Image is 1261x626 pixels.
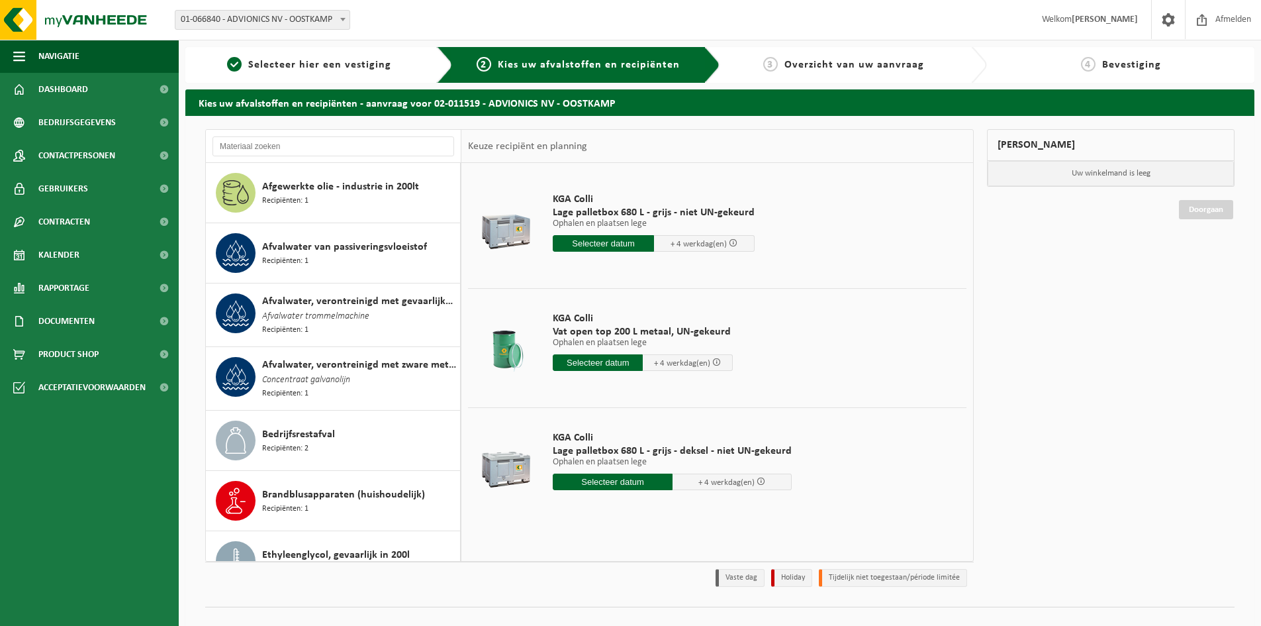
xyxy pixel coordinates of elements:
span: Afgewerkte olie - industrie in 200lt [262,179,419,195]
button: Bedrijfsrestafval Recipiënten: 2 [206,411,461,471]
span: Bedrijfsrestafval [262,427,335,443]
span: Kalender [38,238,79,272]
p: Uw winkelmand is leeg [988,161,1234,186]
span: Recipiënten: 2 [262,443,308,455]
span: Documenten [38,305,95,338]
span: Brandblusapparaten (huishoudelijk) [262,487,425,503]
a: 1Selecteer hier een vestiging [192,57,426,73]
span: Overzicht van uw aanvraag [784,60,924,70]
li: Tijdelijk niet toegestaan/période limitée [819,569,967,587]
span: Recipiënten: 1 [262,503,308,515]
input: Selecteer datum [553,474,673,490]
span: KGA Colli [553,312,733,325]
span: Afvalwater, verontreinigd met gevaarlijke producten [262,293,457,309]
span: Contracten [38,205,90,238]
button: Afvalwater van passiveringsvloeistof Recipiënten: 1 [206,223,461,284]
span: 01-066840 - ADVIONICS NV - OOSTKAMP [175,10,350,30]
span: Afvalwater, verontreinigd met zware metalen [262,357,457,373]
span: + 4 werkdag(en) [671,240,727,248]
span: Bedrijfsgegevens [38,106,116,139]
span: Recipiënten: 1 [262,255,308,268]
span: + 4 werkdag(en) [654,359,710,368]
span: Selecteer hier een vestiging [248,60,391,70]
li: Vaste dag [716,569,765,587]
p: Ophalen en plaatsen lege [553,219,755,229]
button: Ethyleenglycol, gevaarlijk in 200l [206,531,461,592]
p: Ophalen en plaatsen lege [553,339,733,348]
div: [PERSON_NAME] [987,129,1235,161]
span: Lage palletbox 680 L - grijs - deksel - niet UN-gekeurd [553,444,792,458]
h2: Kies uw afvalstoffen en recipiënten - aanvraag voor 02-011519 - ADVIONICS NV - OOSTKAMP [185,89,1254,115]
span: Bevestiging [1102,60,1161,70]
button: Brandblusapparaten (huishoudelijk) Recipiënten: 1 [206,471,461,531]
a: Doorgaan [1179,200,1233,219]
span: 01-066840 - ADVIONICS NV - OOSTKAMP [175,11,350,29]
span: 4 [1081,57,1096,72]
span: 1 [227,57,242,72]
span: Concentraat galvanolijn [262,373,350,388]
span: Rapportage [38,272,89,305]
span: KGA Colli [553,431,792,444]
span: Dashboard [38,73,88,106]
span: Lage palletbox 680 L - grijs - niet UN-gekeurd [553,206,755,219]
input: Selecteer datum [553,235,654,252]
span: Navigatie [38,40,79,73]
span: KGA Colli [553,193,755,206]
li: Holiday [771,569,812,587]
span: Afvalwater van passiveringsvloeistof [262,239,427,255]
span: Contactpersonen [38,139,115,172]
strong: [PERSON_NAME] [1072,15,1138,25]
input: Materiaal zoeken [212,136,454,156]
span: Recipiënten: 1 [262,388,308,400]
button: Afvalwater, verontreinigd met zware metalen Concentraat galvanolijn Recipiënten: 1 [206,347,461,411]
span: 2 [477,57,491,72]
span: Ethyleenglycol, gevaarlijk in 200l [262,547,410,563]
span: Kies uw afvalstoffen en recipiënten [498,60,680,70]
span: Product Shop [38,338,99,371]
span: Gebruikers [38,172,88,205]
span: Afvalwater trommelmachine [262,309,369,324]
span: Vat open top 200 L metaal, UN-gekeurd [553,325,733,339]
p: Ophalen en plaatsen lege [553,458,792,467]
span: 3 [763,57,778,72]
div: Keuze recipiënt en planning [461,130,594,163]
button: Afvalwater, verontreinigd met gevaarlijke producten Afvalwater trommelmachine Recipiënten: 1 [206,284,461,347]
span: Recipiënten: 1 [262,324,308,337]
span: Acceptatievoorwaarden [38,371,146,404]
button: Afgewerkte olie - industrie in 200lt Recipiënten: 1 [206,163,461,223]
span: Recipiënten: 1 [262,195,308,207]
span: + 4 werkdag(en) [698,478,755,487]
input: Selecteer datum [553,354,643,371]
